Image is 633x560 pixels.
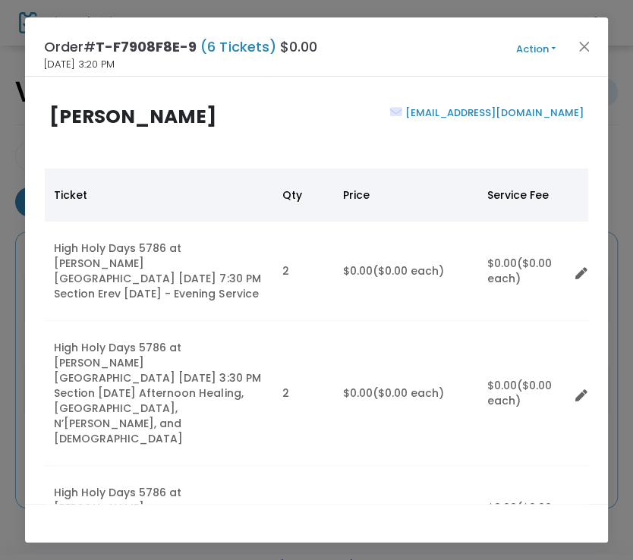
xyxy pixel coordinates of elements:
[44,36,316,57] h4: Order# $0.00
[487,378,551,408] span: ($0.00 each)
[477,168,568,222] th: Service Fee
[272,321,333,466] td: 2
[487,500,551,530] span: ($0.00 each)
[333,222,477,321] td: $0.00
[96,37,197,56] span: T-F7908F8E-9
[487,256,551,286] span: ($0.00 each)
[44,57,115,72] span: [DATE] 3:20 PM
[333,321,477,466] td: $0.00
[477,321,568,466] td: $0.00
[45,222,272,321] td: High Holy Days 5786 at [PERSON_NAME][GEOGRAPHIC_DATA] [DATE] 7:30 PM Section Erev [DATE] - Evenin...
[333,168,477,222] th: Price
[490,41,581,58] button: Action
[45,321,272,466] td: High Holy Days 5786 at [PERSON_NAME][GEOGRAPHIC_DATA] [DATE] 3:30 PM Section [DATE] Afternoon Hea...
[402,105,584,120] a: [EMAIL_ADDRESS][DOMAIN_NAME]
[372,385,443,401] span: ($0.00 each)
[45,168,272,222] th: Ticket
[477,222,568,321] td: $0.00
[197,37,279,56] span: (6 Tickets)
[49,103,216,130] b: [PERSON_NAME]
[574,36,594,56] button: Close
[272,168,333,222] th: Qty
[272,222,333,321] td: 2
[372,263,443,278] span: ($0.00 each)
